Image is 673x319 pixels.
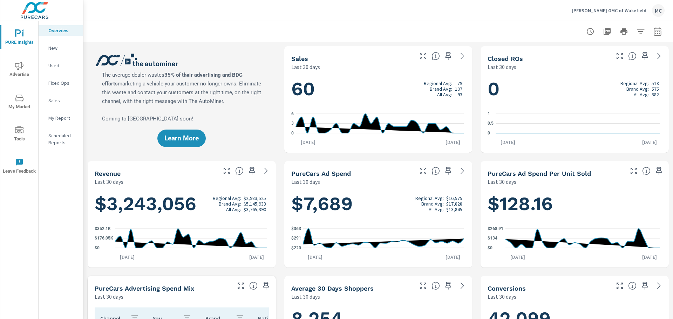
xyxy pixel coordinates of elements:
[39,60,83,71] div: Used
[488,245,492,250] text: $0
[39,78,83,88] div: Fixed Ops
[291,77,465,101] h1: 60
[39,113,83,123] div: My Report
[39,25,83,36] div: Overview
[600,25,614,39] button: "Export Report to PDF"
[441,139,465,146] p: [DATE]
[642,167,651,175] span: Average cost of advertising per each vehicle sold at the dealer over the selected date range. The...
[95,178,123,186] p: Last 30 days
[614,280,625,291] button: Make Fullscreen
[437,92,452,97] p: All Avg:
[634,25,648,39] button: Apply Filters
[2,126,36,143] span: Tools
[48,132,77,146] p: Scheduled Reports
[488,63,516,71] p: Last 30 days
[639,50,651,62] span: Save this to your personalized report
[95,226,111,231] text: $352.1K
[653,50,665,62] a: See more details in report
[424,81,452,86] p: Regional Avg:
[48,62,77,69] p: Used
[291,111,294,116] text: 6
[115,254,140,261] p: [DATE]
[441,254,465,261] p: [DATE]
[95,285,194,292] h5: PureCars Advertising Spend Mix
[488,192,662,216] h1: $128.16
[443,165,454,176] span: Save this to your personalized report
[652,4,665,17] div: MC
[221,165,232,176] button: Make Fullscreen
[95,245,100,250] text: $0
[652,92,659,97] p: 582
[652,81,659,86] p: 518
[2,94,36,111] span: My Market
[235,280,246,291] button: Make Fullscreen
[415,195,444,201] p: Regional Avg:
[249,282,258,290] span: This table looks at how you compare to the amount of budget you spend per channel as opposed to y...
[291,285,374,292] h5: Average 30 Days Shoppers
[653,280,665,291] a: See more details in report
[488,292,516,301] p: Last 30 days
[651,25,665,39] button: Select Date Range
[219,201,241,207] p: Brand Avg:
[2,29,36,47] span: PURE Insights
[0,21,38,182] div: nav menu
[446,201,462,207] p: $17,828
[291,55,308,62] h5: Sales
[291,170,351,177] h5: PureCars Ad Spend
[291,245,301,250] text: $220
[455,86,462,92] p: 107
[260,165,272,176] a: See more details in report
[488,111,490,116] text: 1
[291,131,294,136] text: 0
[446,195,462,201] p: $16,575
[226,207,241,212] p: All Avg:
[417,280,429,291] button: Make Fullscreen
[488,285,526,292] h5: Conversions
[617,25,631,39] button: Print Report
[48,27,77,34] p: Overview
[488,236,497,241] text: $134
[291,226,301,231] text: $363
[443,280,454,291] span: Save this to your personalized report
[639,280,651,291] span: Save this to your personalized report
[244,254,269,261] p: [DATE]
[488,226,503,231] text: $268.91
[39,130,83,148] div: Scheduled Reports
[2,158,36,175] span: Leave Feedback
[637,139,662,146] p: [DATE]
[488,77,662,101] h1: 0
[620,81,649,86] p: Regional Avg:
[48,97,77,104] p: Sales
[291,178,320,186] p: Last 30 days
[488,55,523,62] h5: Closed ROs
[496,139,520,146] p: [DATE]
[235,167,244,175] span: Total sales revenue over the selected date range. [Source: This data is sourced from the dealer’s...
[572,7,646,14] p: [PERSON_NAME] GMC of Wakefield
[291,236,301,241] text: $291
[431,282,440,290] span: A rolling 30 day total of daily Shoppers on the dealership website, averaged over the selected da...
[488,170,591,177] h5: PureCars Ad Spend Per Unit Sold
[637,254,662,261] p: [DATE]
[95,192,269,216] h1: $3,243,056
[2,62,36,79] span: Advertise
[39,43,83,53] div: New
[244,201,266,207] p: $5,145,933
[246,165,258,176] span: Save this to your personalized report
[291,63,320,71] p: Last 30 days
[95,236,113,241] text: $176.05K
[431,167,440,175] span: Total cost of media for all PureCars channels for the selected dealership group over the selected...
[95,292,123,301] p: Last 30 days
[628,282,637,290] span: The number of dealer-specified goals completed by a visitor. [Source: This data is provided by th...
[457,280,468,291] a: See more details in report
[626,86,649,92] p: Brand Avg:
[653,165,665,176] span: Save this to your personalized report
[457,81,462,86] p: 79
[614,50,625,62] button: Make Fullscreen
[260,280,272,291] span: Save this to your personalized report
[457,165,468,176] a: See more details in report
[157,130,206,147] button: Learn More
[488,178,516,186] p: Last 30 days
[505,254,530,261] p: [DATE]
[48,44,77,51] p: New
[213,195,241,201] p: Regional Avg:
